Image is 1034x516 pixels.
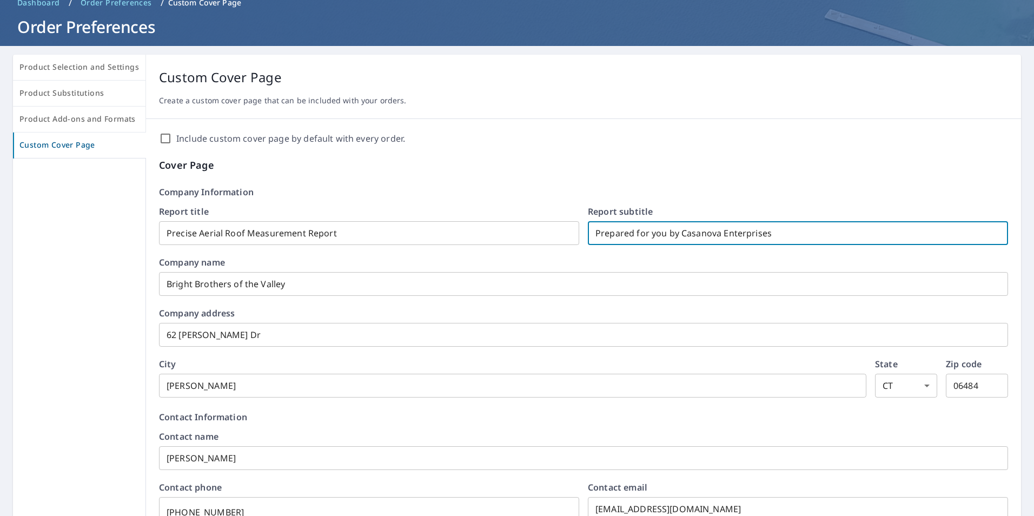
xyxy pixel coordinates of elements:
[13,55,146,158] div: tab-list
[159,309,1008,317] label: Company address
[883,381,893,391] em: CT
[588,207,1008,216] label: Report subtitle
[19,138,140,152] span: Custom Cover Page
[946,360,1008,368] label: Zip code
[19,61,139,74] span: Product Selection and Settings
[875,360,937,368] label: State
[159,207,579,216] label: Report title
[588,483,1008,492] label: Contact email
[159,96,1008,105] p: Create a custom cover page that can be included with your orders.
[159,483,579,492] label: Contact phone
[159,68,1008,87] p: Custom Cover Page
[176,132,405,145] label: Include custom cover page by default with every order.
[19,113,139,126] span: Product Add-ons and Formats
[159,411,1008,424] p: Contact Information
[13,16,1021,38] h1: Order Preferences
[159,258,1008,267] label: Company name
[875,374,937,398] div: CT
[159,360,866,368] label: City
[159,432,1008,441] label: Contact name
[159,158,1008,173] p: Cover Page
[19,87,139,100] span: Product Substitutions
[159,186,1008,199] p: Company Information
